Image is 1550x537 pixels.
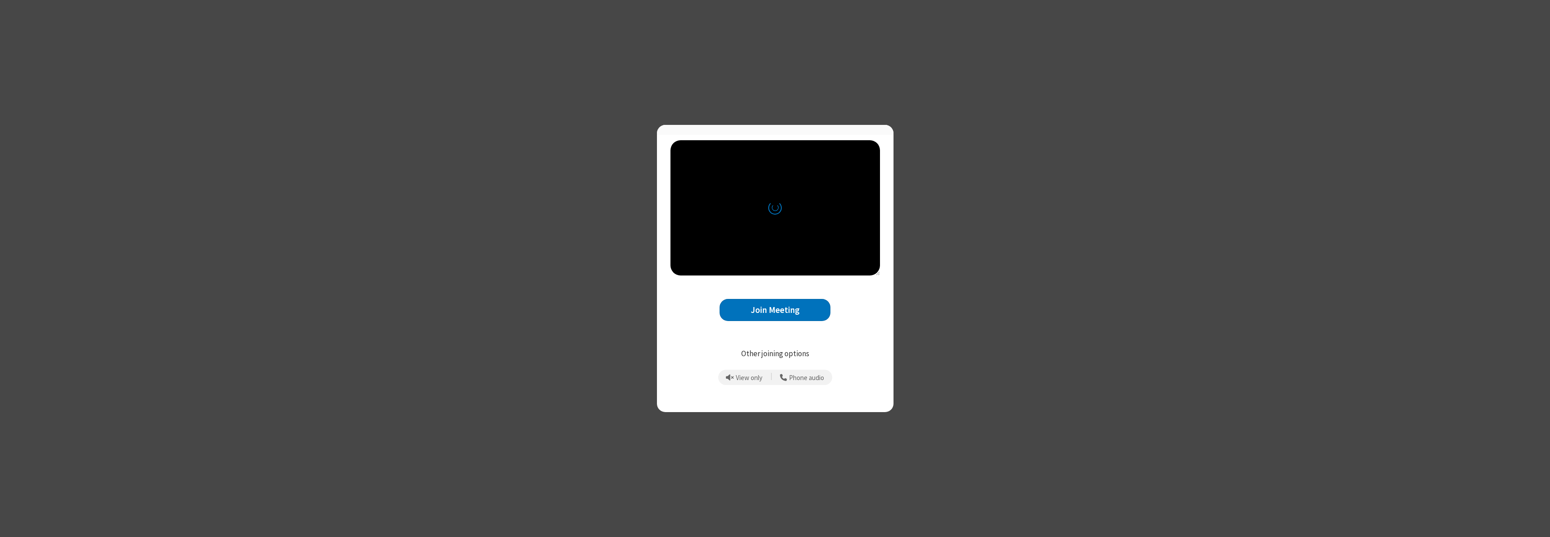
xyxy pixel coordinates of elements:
[770,371,772,384] span: |
[720,299,830,321] button: Join Meeting
[789,374,824,382] span: Phone audio
[670,348,880,360] p: Other joining options
[723,370,766,385] button: Prevent echo when there is already an active mic and speaker in the room.
[777,370,828,385] button: Use your phone for mic and speaker while you view the meeting on this device.
[736,374,762,382] span: View only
